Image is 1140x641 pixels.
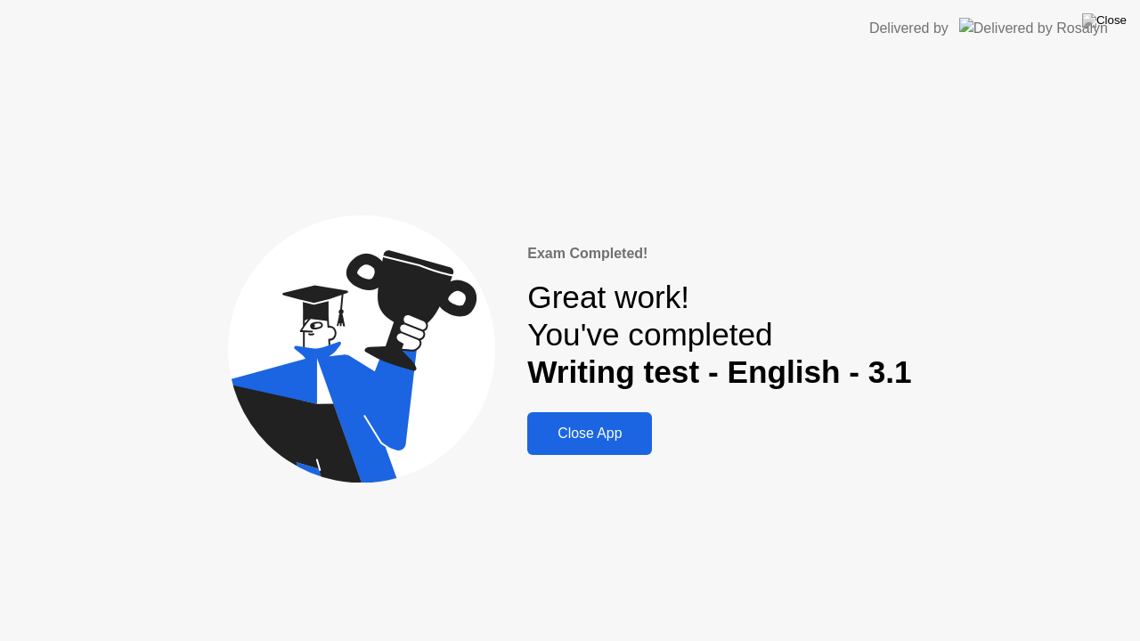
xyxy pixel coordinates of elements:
[959,18,1108,38] img: Delivered by Rosalyn
[527,412,652,455] button: Close App
[527,279,911,392] div: Great work! You've completed
[1082,13,1127,28] img: Close
[869,18,949,39] div: Delivered by
[527,243,911,264] div: Exam Completed!
[527,354,911,389] b: Writing test - English - 3.1
[533,426,647,442] div: Close App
